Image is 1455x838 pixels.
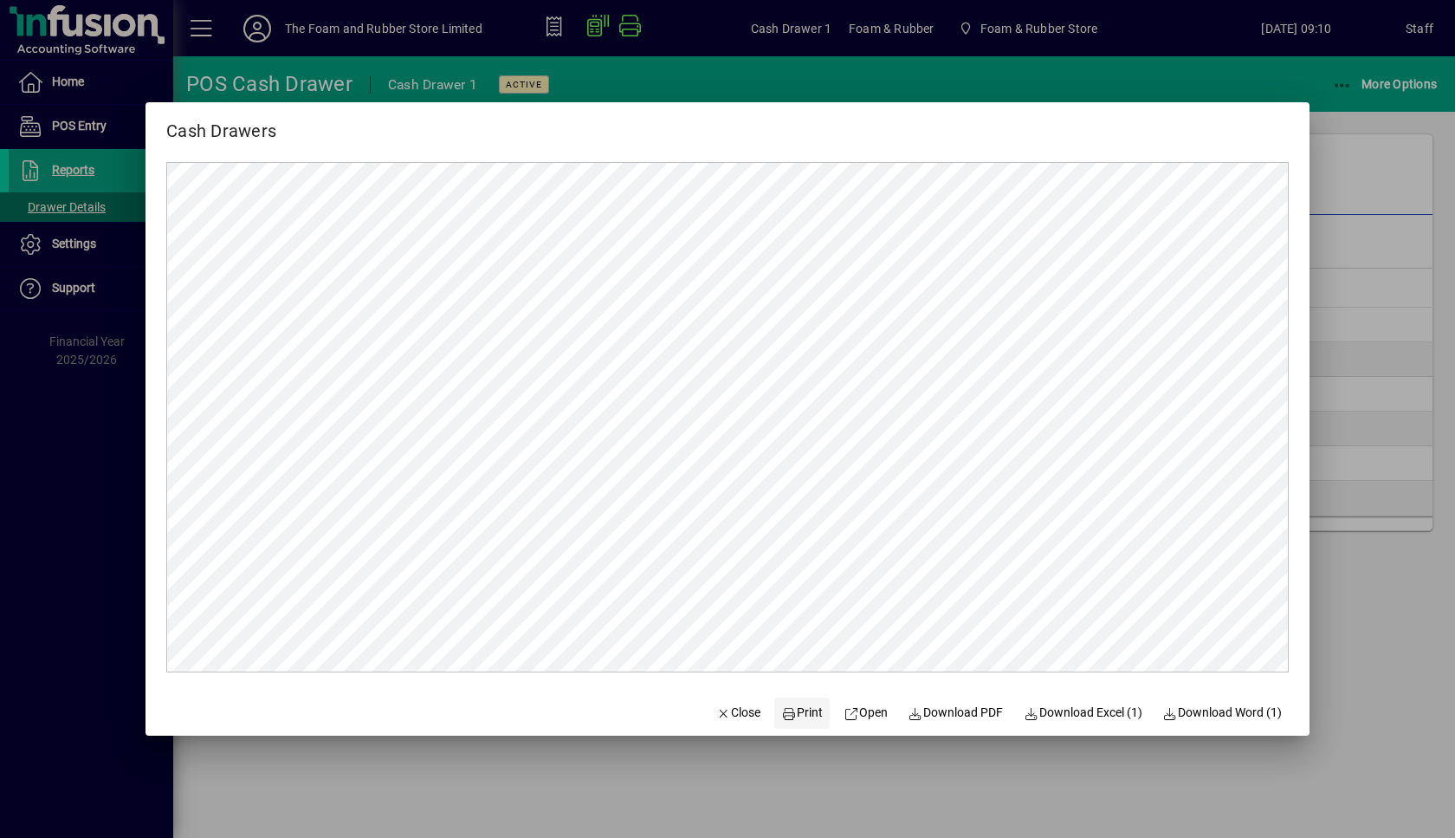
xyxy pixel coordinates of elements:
[1017,698,1149,729] button: Download Excel (1)
[844,704,888,722] span: Open
[1163,704,1283,722] span: Download Word (1)
[716,704,761,722] span: Close
[909,704,1004,722] span: Download PDF
[837,698,895,729] a: Open
[1024,704,1142,722] span: Download Excel (1)
[145,102,297,145] h2: Cash Drawers
[781,704,823,722] span: Print
[1156,698,1290,729] button: Download Word (1)
[774,698,830,729] button: Print
[902,698,1011,729] a: Download PDF
[709,698,768,729] button: Close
